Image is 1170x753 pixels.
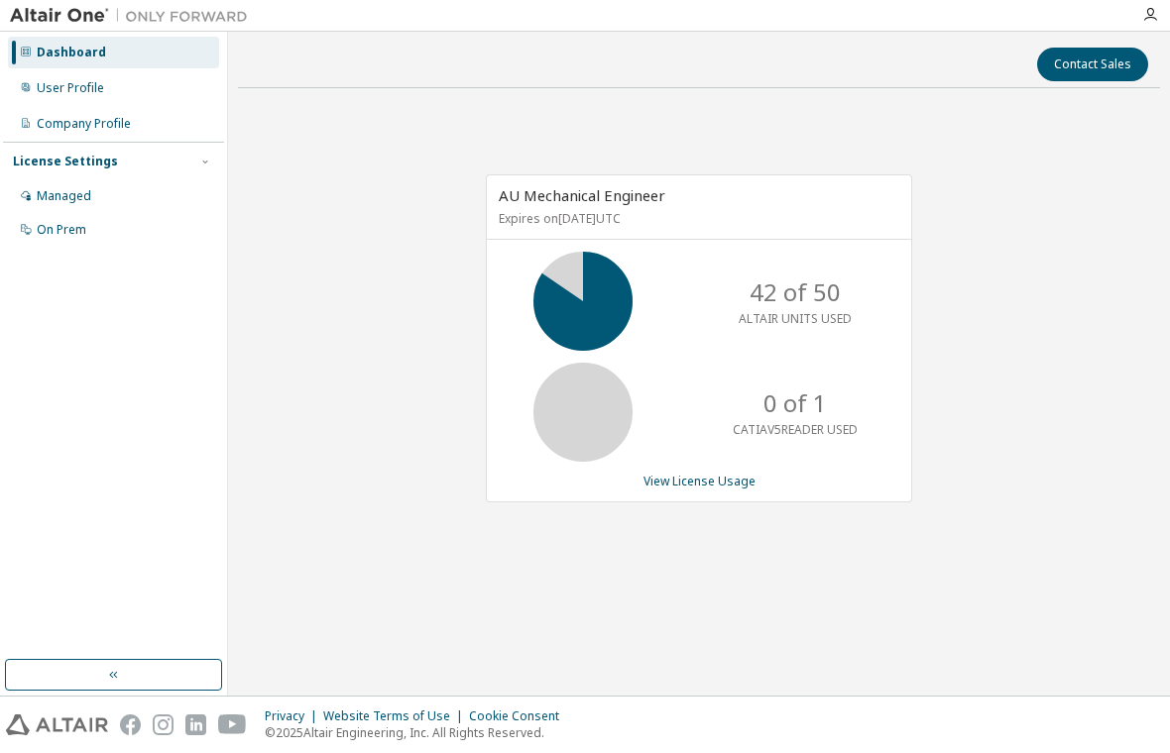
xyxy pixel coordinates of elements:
div: Dashboard [37,45,106,60]
img: facebook.svg [120,714,141,735]
img: altair_logo.svg [6,714,108,735]
div: User Profile [37,80,104,96]
div: License Settings [13,154,118,169]
div: Managed [37,188,91,204]
span: AU Mechanical Engineer [499,185,665,205]
img: youtube.svg [218,714,247,735]
p: 0 of 1 [763,386,827,420]
p: ALTAIR UNITS USED [739,310,852,327]
div: Company Profile [37,116,131,132]
a: View License Usage [643,473,756,489]
p: CATIAV5READER USED [733,421,858,438]
p: © 2025 Altair Engineering, Inc. All Rights Reserved. [265,724,571,741]
div: On Prem [37,222,86,238]
div: Cookie Consent [469,708,571,724]
div: Website Terms of Use [323,708,469,724]
img: Altair One [10,6,258,26]
img: linkedin.svg [185,714,206,735]
img: instagram.svg [153,714,174,735]
div: Privacy [265,708,323,724]
button: Contact Sales [1037,48,1148,81]
p: Expires on [DATE] UTC [499,210,894,227]
p: 42 of 50 [750,275,841,309]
